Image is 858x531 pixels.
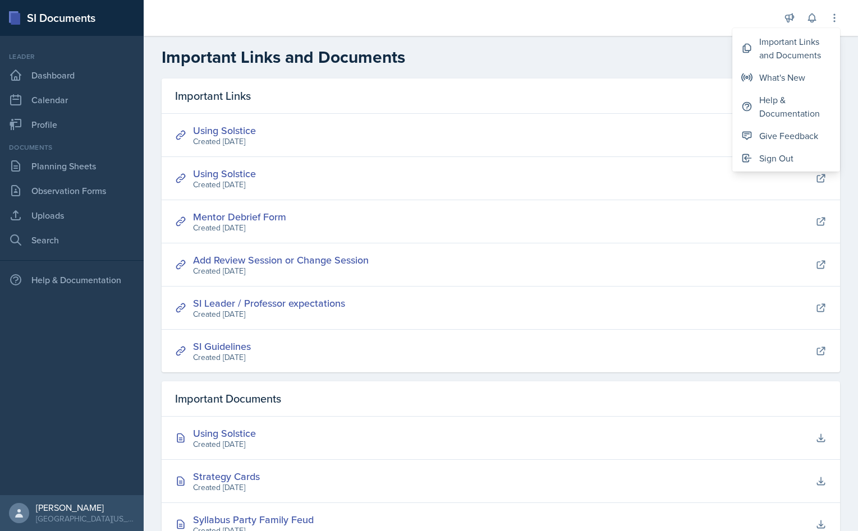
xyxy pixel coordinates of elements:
[759,93,831,120] div: Help & Documentation
[193,210,286,224] a: Mentor Debrief Form
[732,124,840,147] button: Give Feedback
[4,155,139,177] a: Planning Sheets
[193,265,369,277] div: Created [DATE]
[193,482,260,493] div: Created [DATE]
[4,269,139,291] div: Help & Documentation
[193,123,256,137] a: Using Solstice
[732,30,840,66] button: Important Links and Documents
[759,35,831,62] div: Important Links and Documents
[193,438,256,450] div: Created [DATE]
[193,512,314,527] div: Syllabus Party Family Feud
[162,47,840,67] h2: Important Links and Documents
[193,308,345,320] div: Created [DATE]
[193,339,251,353] a: SI Guidelines
[4,142,139,153] div: Documents
[193,426,256,441] div: Using Solstice
[4,52,139,62] div: Leader
[36,513,135,524] div: [GEOGRAPHIC_DATA][US_STATE]
[193,179,256,191] div: Created [DATE]
[759,71,805,84] div: What's New
[193,253,369,267] a: Add Review Session or Change Session
[759,151,793,165] div: Sign Out
[732,66,840,89] button: What's New
[36,502,135,513] div: [PERSON_NAME]
[193,136,256,147] div: Created [DATE]
[732,89,840,124] button: Help & Documentation
[193,469,260,484] div: Strategy Cards
[193,352,251,363] div: Created [DATE]
[193,296,345,310] a: SI Leader / Professor expectations
[4,204,139,227] a: Uploads
[4,64,139,86] a: Dashboard
[193,167,256,181] a: Using Solstice
[4,89,139,111] a: Calendar
[732,147,840,169] button: Sign Out
[759,129,818,142] div: Give Feedback
[193,222,286,234] div: Created [DATE]
[175,87,251,104] span: Important Links
[175,390,281,407] span: Important Documents
[4,179,139,202] a: Observation Forms
[4,229,139,251] a: Search
[4,113,139,136] a: Profile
